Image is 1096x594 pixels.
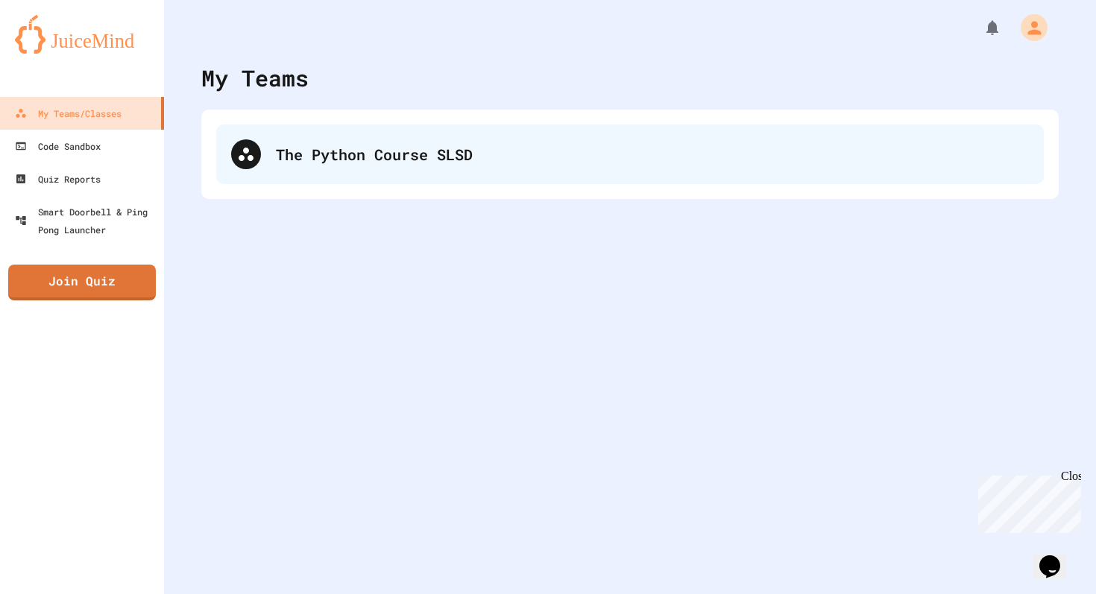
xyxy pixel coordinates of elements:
[8,265,156,300] a: Join Quiz
[201,61,309,95] div: My Teams
[216,124,1044,184] div: The Python Course SLSD
[15,137,101,155] div: Code Sandbox
[956,15,1005,40] div: My Notifications
[15,104,122,122] div: My Teams/Classes
[15,15,149,54] img: logo-orange.svg
[1033,534,1081,579] iframe: chat widget
[6,6,103,95] div: Chat with us now!Close
[972,470,1081,533] iframe: chat widget
[276,143,1029,165] div: The Python Course SLSD
[15,203,158,238] div: Smart Doorbell & Ping Pong Launcher
[1005,10,1051,45] div: My Account
[15,170,101,188] div: Quiz Reports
